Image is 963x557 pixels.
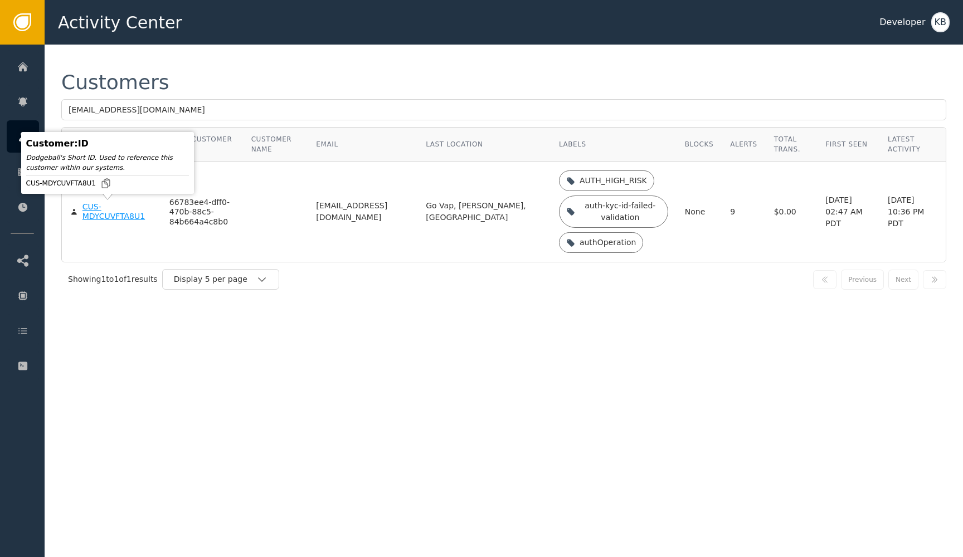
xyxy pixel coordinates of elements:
[417,162,551,262] td: Go Vap, [PERSON_NAME], [GEOGRAPHIC_DATA]
[722,162,766,262] td: 9
[61,99,946,120] input: Search by name, email, or ID
[26,137,189,150] div: Customer : ID
[174,273,256,285] div: Display 5 per page
[251,134,300,154] div: Customer Name
[685,139,713,149] div: Blocks
[774,134,809,154] div: Total Trans.
[426,139,542,149] div: Last Location
[316,139,409,149] div: Email
[888,134,937,154] div: Latest Activity
[162,269,279,290] button: Display 5 per page
[580,237,636,248] div: authOperation
[825,139,871,149] div: First Seen
[82,202,153,222] div: CUS-MDYCUVFTA8U1
[169,134,235,154] div: Your Customer ID
[879,162,946,262] td: [DATE] 10:36 PM PDT
[766,162,818,262] td: $0.00
[26,153,189,173] div: Dodgeball's Short ID. Used to reference this customer within our systems.
[580,200,661,223] div: auth-kyc-id-failed-validation
[58,10,182,35] span: Activity Center
[817,162,879,262] td: [DATE] 02:47 AM PDT
[68,273,158,285] div: Showing 1 to 1 of 1 results
[559,139,668,149] div: Labels
[730,139,757,149] div: Alerts
[685,206,713,218] div: None
[879,16,925,29] div: Developer
[931,12,950,32] button: KB
[308,162,417,262] td: [EMAIL_ADDRESS][DOMAIN_NAME]
[26,178,189,189] div: CUS-MDYCUVFTA8U1
[61,72,169,92] div: Customers
[169,198,235,227] div: 66783ee4-dff0-470b-88c5-84b664a4c8b0
[580,175,647,187] div: AUTH_HIGH_RISK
